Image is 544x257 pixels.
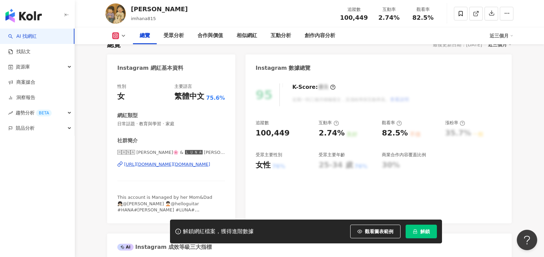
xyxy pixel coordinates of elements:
a: 洞察報告 [8,94,35,101]
div: 網紅類型 [117,112,138,119]
span: 觀看圖表範例 [365,229,393,234]
div: 互動率 [376,6,402,13]
div: 互動分析 [271,32,291,40]
span: 2.74% [378,14,400,21]
div: 受眾分析 [164,32,184,40]
div: 受眾主要性別 [256,152,282,158]
button: 解鎖 [406,225,437,238]
div: 總覽 [107,40,121,49]
div: 受眾主要年齡 [319,152,345,158]
div: 漲粉率 [445,120,465,126]
span: 日常話題 · 教育與學習 · 家庭 [117,121,225,127]
div: 解鎖網紅檔案，獲得進階數據 [183,228,254,235]
div: 互動率 [319,120,339,126]
div: 總覽 [140,32,150,40]
img: KOL Avatar [105,3,126,24]
a: 商案媒合 [8,79,35,86]
div: 創作內容分析 [305,32,335,40]
span: 75.6% [206,94,225,102]
img: logo [5,9,42,22]
div: 2.74% [319,128,344,139]
div: 最後更新日期：[DATE] [433,42,482,47]
div: 合作與價值 [198,32,223,40]
div: Instagram 數據總覽 [256,64,311,72]
div: 近三個月 [488,40,512,49]
span: lock [413,229,418,234]
div: BETA [36,110,52,116]
span: 100,449 [340,14,368,21]
div: 追蹤數 [340,6,368,13]
a: searchAI 找網紅 [8,33,37,40]
div: 女性 [256,160,271,171]
div: 社群簡介 [117,137,138,144]
span: 趨勢分析 [16,105,52,121]
a: 找貼文 [8,48,31,55]
div: AI [117,244,134,251]
span: 解鎖 [420,229,430,234]
div: 性別 [117,83,126,90]
div: 繁體中文 [174,91,204,102]
a: [URL][DOMAIN_NAME][DOMAIN_NAME] [117,161,225,167]
button: 觀看圖表範例 [350,225,401,238]
div: 100,449 [256,128,290,139]
span: 82.5% [412,14,434,21]
div: 相似網紅 [237,32,257,40]
div: [PERSON_NAME] [131,5,188,13]
span: rise [8,111,13,115]
div: 追蹤數 [256,120,269,126]
span: imhana815 [131,16,156,21]
div: 觀看率 [410,6,436,13]
div: 82.5% [382,128,408,139]
div: 商業合作內容覆蓋比例 [382,152,426,158]
div: 主要語言 [174,83,192,90]
span: 競品分析 [16,121,35,136]
div: K-Score : [292,83,336,91]
div: 女 [117,91,125,102]
div: [URL][DOMAIN_NAME][DOMAIN_NAME] [124,161,210,167]
div: Instagram 成效等級三大指標 [117,243,212,251]
div: 近三個月 [490,30,513,41]
span: This account is Managed by her Mom&Dad 👧🏻@[PERSON_NAME] 🧑🏻‍🦱@helloguitar #HANA#[PERSON_NAME] #LUN... [117,195,212,219]
div: 觀看率 [382,120,402,126]
span: 🄷🄰🄽🄰 [PERSON_NAME]🌸 & 🅻🆄🅽🅰 [PERSON_NAME]🌙 | [PERSON_NAME][DOMAIN_NAME] [117,149,225,156]
div: Instagram 網紅基本資料 [117,64,183,72]
span: 資源庫 [16,59,30,75]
